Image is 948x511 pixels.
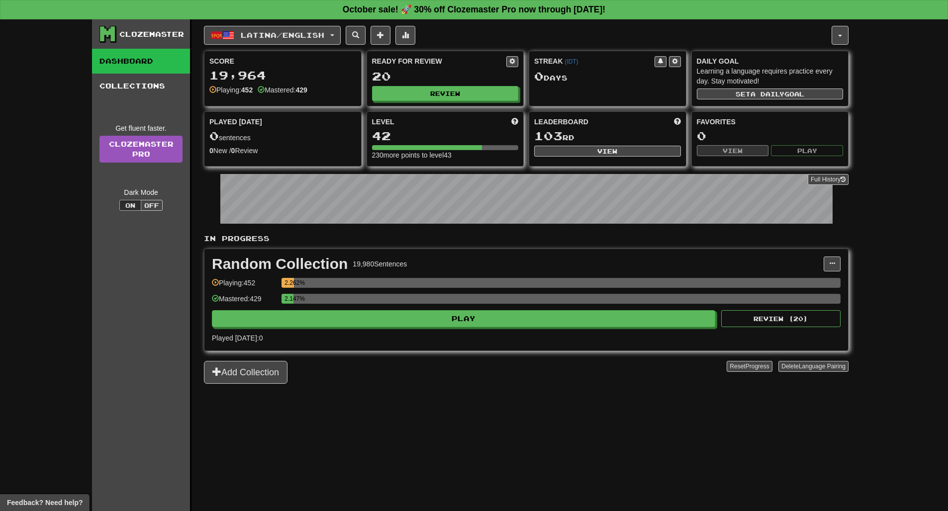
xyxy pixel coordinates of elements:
[534,146,681,157] button: View
[721,310,841,327] button: Review (20)
[295,86,307,94] strong: 429
[212,256,348,271] div: Random Collection
[534,56,655,66] div: Streak
[534,117,588,127] span: Leaderboard
[697,88,844,99] button: Seta dailygoal
[258,85,307,95] div: Mastered:
[372,130,519,142] div: 42
[746,363,769,370] span: Progress
[697,130,844,142] div: 0
[778,361,849,372] button: DeleteLanguage Pairing
[92,74,190,98] a: Collections
[284,278,294,288] div: 2.262%
[372,117,394,127] span: Level
[119,29,184,39] div: Clozemaster
[372,70,519,83] div: 20
[7,498,83,508] span: Open feedback widget
[808,174,849,185] button: Full History
[119,200,141,211] button: On
[209,129,219,143] span: 0
[511,117,518,127] span: Score more points to level up
[284,294,293,304] div: 2.147%
[674,117,681,127] span: This week in points, UTC
[343,4,605,14] strong: October sale! 🚀 30% off Clozemaster Pro now through [DATE]!
[697,117,844,127] div: Favorites
[395,26,415,45] button: More stats
[209,85,253,95] div: Playing:
[204,26,341,45] button: Latina/English
[534,129,563,143] span: 103
[697,56,844,66] div: Daily Goal
[209,130,356,143] div: sentences
[204,361,287,384] button: Add Collection
[99,187,183,197] div: Dark Mode
[241,86,253,94] strong: 452
[534,70,681,83] div: Day s
[241,31,324,39] span: Latina / English
[212,334,263,342] span: Played [DATE]: 0
[353,259,407,269] div: 19,980 Sentences
[771,145,843,156] button: Play
[534,130,681,143] div: rd
[141,200,163,211] button: Off
[209,56,356,66] div: Score
[212,294,277,310] div: Mastered: 429
[751,90,784,97] span: a daily
[231,147,235,155] strong: 0
[209,147,213,155] strong: 0
[212,310,715,327] button: Play
[534,69,544,83] span: 0
[565,58,578,65] a: (IDT)
[204,234,849,244] p: In Progress
[99,123,183,133] div: Get fluent faster.
[697,66,844,86] div: Learning a language requires practice every day. Stay motivated!
[799,363,846,370] span: Language Pairing
[727,361,772,372] button: ResetProgress
[372,150,519,160] div: 230 more points to level 43
[346,26,366,45] button: Search sentences
[99,136,183,163] a: ClozemasterPro
[372,86,519,101] button: Review
[371,26,390,45] button: Add sentence to collection
[372,56,507,66] div: Ready for Review
[212,278,277,294] div: Playing: 452
[92,49,190,74] a: Dashboard
[209,117,262,127] span: Played [DATE]
[209,146,356,156] div: New / Review
[209,69,356,82] div: 19,964
[697,145,769,156] button: View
